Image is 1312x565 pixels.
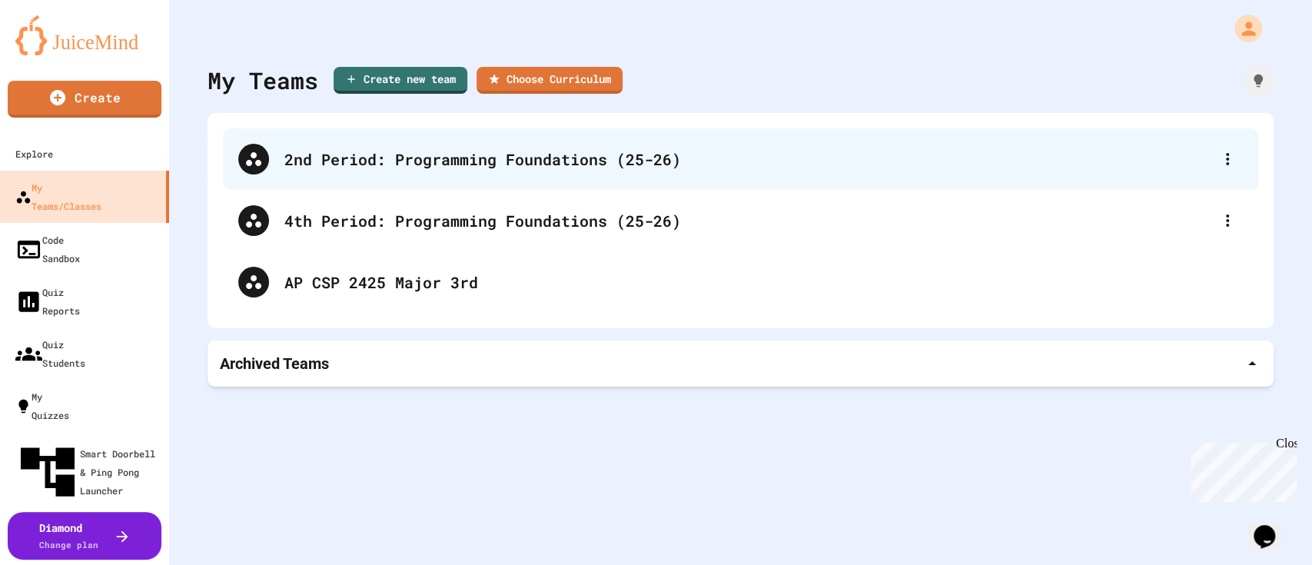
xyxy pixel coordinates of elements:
[284,209,1212,232] div: 4th Period: Programming Foundations (25-26)
[1243,65,1274,96] div: How it works
[39,539,98,550] span: Change plan
[1247,504,1297,550] iframe: chat widget
[223,251,1258,313] div: AP CSP 2425 Major 3rd
[15,387,69,424] div: My Quizzes
[284,271,1243,294] div: AP CSP 2425 Major 3rd
[15,440,163,504] div: Smart Doorbell & Ping Pong Launcher
[208,63,318,98] div: My Teams
[8,512,161,560] button: DiamondChange plan
[6,6,106,98] div: Chat with us now!Close
[15,145,53,163] div: Explore
[284,148,1212,171] div: 2nd Period: Programming Foundations (25-26)
[223,128,1258,190] div: 2nd Period: Programming Foundations (25-26)
[15,335,85,372] div: Quiz Students
[39,520,98,552] div: Diamond
[334,67,467,94] a: Create new team
[223,190,1258,251] div: 4th Period: Programming Foundations (25-26)
[15,178,101,215] div: My Teams/Classes
[15,231,80,268] div: Code Sandbox
[15,15,154,55] img: logo-orange.svg
[1184,437,1297,502] iframe: chat widget
[15,283,80,320] div: Quiz Reports
[1218,11,1266,46] div: My Account
[220,353,329,374] p: Archived Teams
[8,81,161,118] a: Create
[477,67,623,94] a: Choose Curriculum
